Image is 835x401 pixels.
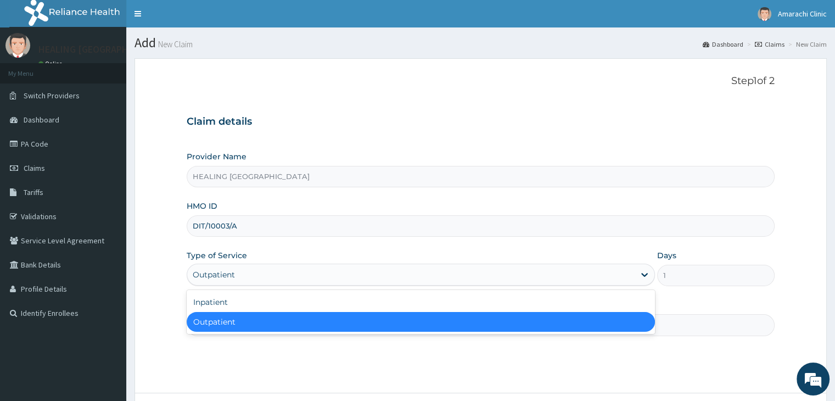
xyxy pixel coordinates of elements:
[38,44,169,54] p: HEALING [GEOGRAPHIC_DATA]
[193,269,235,280] div: Outpatient
[187,75,774,87] p: Step 1 of 2
[180,5,206,32] div: Minimize live chat window
[24,187,43,197] span: Tariffs
[57,62,184,76] div: Chat with us now
[187,116,774,128] h3: Claim details
[187,292,655,312] div: Inpatient
[24,91,80,101] span: Switch Providers
[187,312,655,332] div: Outpatient
[755,40,784,49] a: Claims
[5,33,30,58] img: User Image
[703,40,743,49] a: Dashboard
[778,9,827,19] span: Amarachi Clinic
[38,60,65,68] a: Online
[64,127,152,238] span: We're online!
[5,277,209,315] textarea: Type your message and hit 'Enter'
[786,40,827,49] li: New Claim
[657,250,676,261] label: Days
[187,151,246,162] label: Provider Name
[20,55,44,82] img: d_794563401_company_1708531726252_794563401
[187,250,247,261] label: Type of Service
[187,215,774,237] input: Enter HMO ID
[156,40,193,48] small: New Claim
[135,36,827,50] h1: Add
[24,163,45,173] span: Claims
[187,200,217,211] label: HMO ID
[758,7,771,21] img: User Image
[24,115,59,125] span: Dashboard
